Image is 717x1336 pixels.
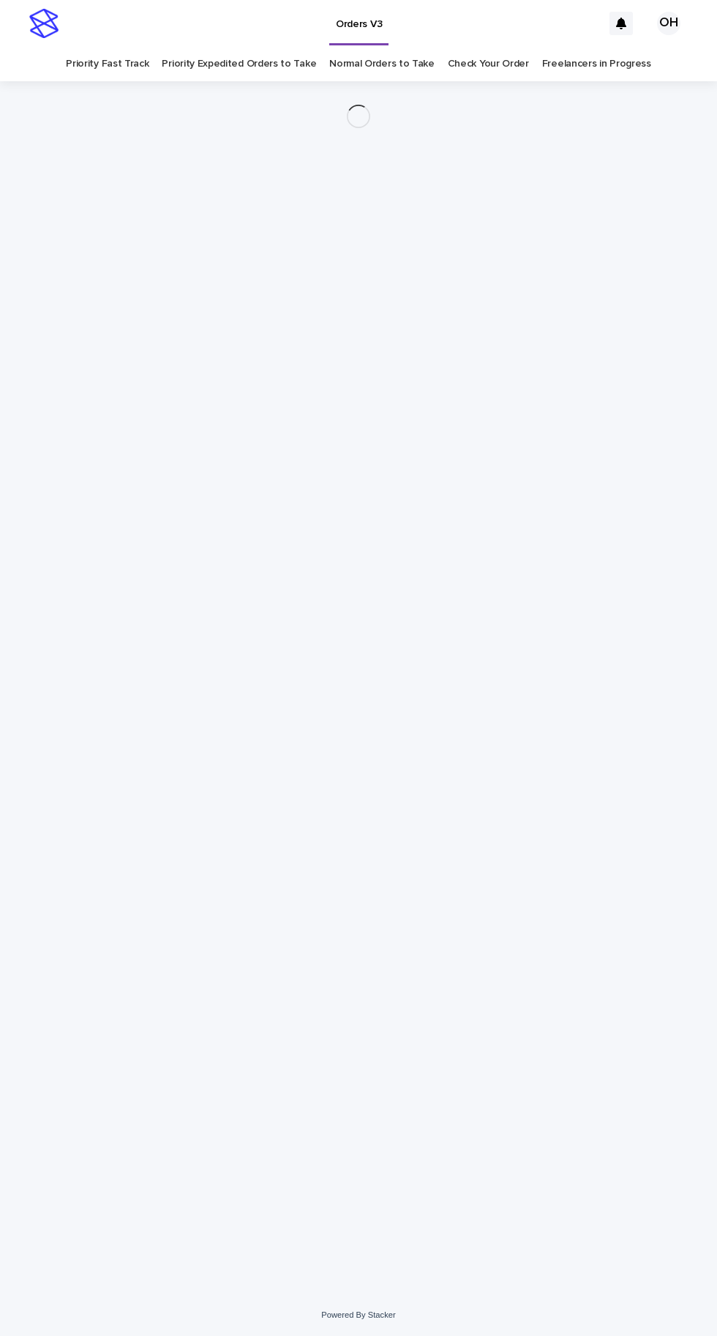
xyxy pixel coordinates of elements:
[329,47,435,81] a: Normal Orders to Take
[321,1310,395,1319] a: Powered By Stacker
[66,47,149,81] a: Priority Fast Track
[448,47,529,81] a: Check Your Order
[162,47,316,81] a: Priority Expedited Orders to Take
[29,9,59,38] img: stacker-logo-s-only.png
[657,12,680,35] div: OH
[542,47,651,81] a: Freelancers in Progress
